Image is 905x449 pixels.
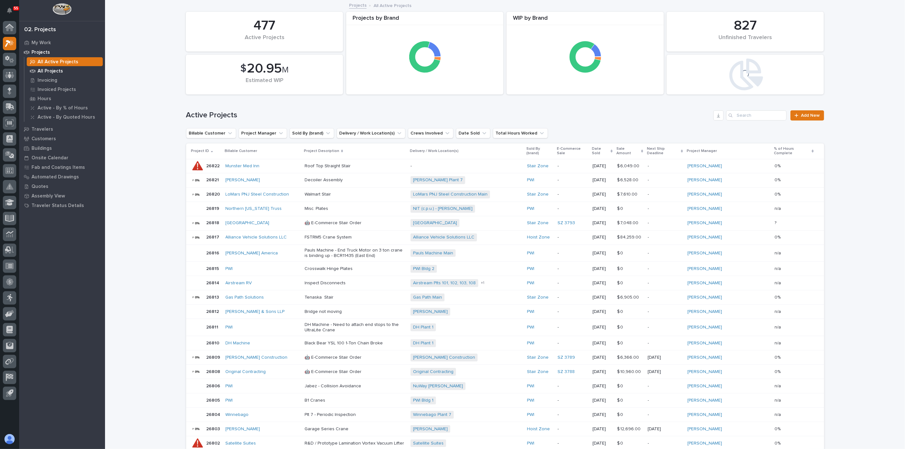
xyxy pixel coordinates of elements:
[688,295,722,300] a: [PERSON_NAME]
[617,233,643,240] p: $ 84,259.00
[38,59,78,65] p: All Active Projects
[413,251,453,256] a: Pauls Machine Main
[775,279,782,286] p: n/a
[186,202,824,216] tr: 2681926819 Northern [US_STATE] Truss Misc. PlatesNIT (c.p.u.) - [PERSON_NAME] PWI -[DATE]$ 0$ 0 -...
[593,412,612,418] p: [DATE]
[688,441,722,446] a: [PERSON_NAME]
[413,280,476,286] a: Airstream Plts 101, 102, 103, 108
[558,177,587,183] p: -
[32,40,51,46] p: My Work
[413,177,463,183] a: [PERSON_NAME] Plant 7
[775,439,782,446] p: 0%
[226,192,289,197] a: LoMars PNJ Steel Construction
[413,398,433,403] a: PWI Bldg 1
[305,280,406,286] p: Inspect Disconnects
[527,177,534,183] a: PWI
[648,441,683,446] p: -
[558,280,587,286] p: -
[688,220,722,226] a: [PERSON_NAME]
[617,411,625,418] p: $ 0
[226,412,249,418] a: Winnebago
[593,295,612,300] p: [DATE]
[19,38,105,47] a: My Work
[305,163,406,169] p: Roof Top Straight Stair
[593,426,612,432] p: [DATE]
[226,398,233,403] a: PWI
[527,220,549,226] a: Stair Zone
[207,382,222,389] p: 26806
[305,266,406,272] p: Crosswalk Hinge Plates
[527,369,549,375] a: Stair Zone
[32,184,48,190] p: Quotes
[186,408,824,422] tr: 2680426804 Winnebago Plt 7 - Periodic InspectionWinnebago Plant 7 PWI -[DATE]$ 0$ 0 -[PERSON_NAME...
[558,235,587,240] p: -
[593,341,612,346] p: [DATE]
[32,165,85,170] p: Fab and Coatings Items
[226,266,233,272] a: PWI
[186,350,824,365] tr: 2680926809 [PERSON_NAME] Construction 🤖 E-Commerce Stair Order[PERSON_NAME] Construction Stair Zo...
[648,295,683,300] p: -
[688,412,722,418] a: [PERSON_NAME]
[648,206,683,211] p: -
[226,220,270,226] a: [GEOGRAPHIC_DATA]
[775,411,782,418] p: n/a
[726,110,787,121] input: Search
[186,305,824,319] tr: 2681226812 [PERSON_NAME] & Sons LLP Bridge not moving[PERSON_NAME] PWI -[DATE]$ 0$ 0 -[PERSON_NAM...
[207,425,221,432] p: 26803
[19,153,105,162] a: Onsite Calendar
[305,341,406,346] p: Black Bear YSL 100 1-Ton Chain Broke
[8,8,16,18] div: Notifications55
[239,128,287,138] button: Project Manager
[226,309,285,314] a: [PERSON_NAME] & Sons LLP
[617,279,625,286] p: $ 0
[558,266,587,272] p: -
[648,398,683,403] p: -
[527,309,534,314] a: PWI
[775,425,782,432] p: 0%
[410,163,522,169] p: -
[305,220,406,226] p: 🤖 E-Commerce Stair Order
[527,235,550,240] a: Hoist Zone
[617,425,642,432] p: $ 12,696.00
[617,354,641,360] p: $ 6,366.00
[527,295,549,300] a: Stair Zone
[527,383,534,389] a: PWI
[617,249,625,256] p: $ 0
[617,308,625,314] p: $ 0
[558,163,587,169] p: -
[19,172,105,182] a: Automated Drawings
[32,146,52,151] p: Buildings
[456,128,490,138] button: Date Sold
[527,280,534,286] a: PWI
[186,422,824,436] tr: 2680326803 [PERSON_NAME] Garage Series Crane[PERSON_NAME] Hoist Zone -[DATE]$ 12,696.00$ 12,696.0...
[207,397,221,403] p: 26805
[226,235,287,240] a: Alliance Vehicle Solutions LLC
[558,369,575,375] a: SZ 3788
[527,192,549,197] a: Stair Zone
[593,251,612,256] p: [DATE]
[413,266,434,272] a: PWI Bldg 2
[32,50,50,55] p: Projects
[617,219,640,226] p: $ 7,048.00
[207,219,221,226] p: 26818
[527,426,550,432] a: Hoist Zone
[617,339,625,346] p: $ 0
[305,295,406,300] p: Tenaska Stair
[226,441,256,446] a: Satellite Suites
[207,279,221,286] p: 26814
[688,280,722,286] a: [PERSON_NAME]
[593,177,612,183] p: [DATE]
[558,206,587,211] p: -
[648,426,683,432] p: [DATE]
[413,355,475,360] a: [PERSON_NAME] Construction
[775,308,782,314] p: n/a
[648,383,683,389] p: -
[493,128,548,138] button: Total Hours Worked
[775,368,782,375] p: 0%
[593,383,612,389] p: [DATE]
[226,177,260,183] a: [PERSON_NAME]
[226,355,288,360] a: [PERSON_NAME] Construction
[648,309,683,314] p: -
[305,235,406,240] p: FSTRM5 Crane System
[186,187,824,202] tr: 2682026820 LoMars PNJ Steel Construction Walmart StairLoMars PNJ Steel Construction Main Stair Zo...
